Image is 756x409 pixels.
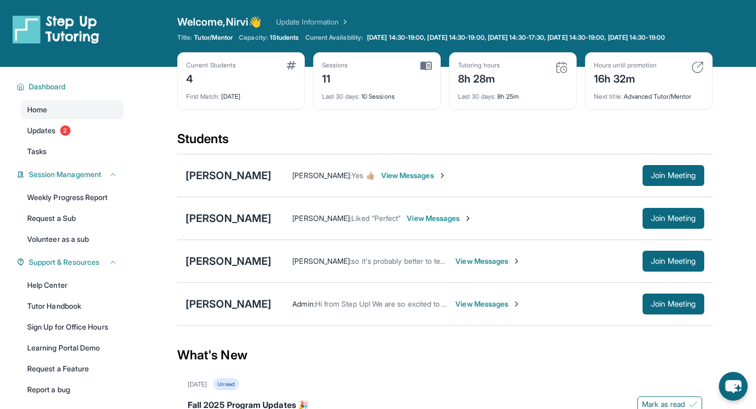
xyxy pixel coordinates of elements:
a: Learning Portal Demo [21,338,123,357]
img: Chevron Right [339,17,349,27]
div: [DATE] [186,86,296,101]
a: Update Information [276,17,349,27]
span: View Messages [455,256,521,266]
button: Join Meeting [643,294,704,314]
span: Dashboard [29,81,66,92]
span: Join Meeting [651,215,696,221]
span: Join Meeting [651,258,696,264]
span: Home [27,104,47,115]
button: Dashboard [25,81,117,92]
div: Tutoring hours [458,61,500,69]
img: Mark as read [689,400,697,408]
div: 8h 28m [458,69,500,86]
span: Last 30 days : [458,92,496,100]
span: Admin : [292,299,315,308]
img: card [287,61,296,69]
div: 8h 25m [458,86,568,101]
img: card [555,61,568,74]
span: Join Meeting [651,172,696,179]
div: [PERSON_NAME] [186,168,271,183]
button: Session Management [25,169,117,180]
div: [PERSON_NAME] [186,254,271,268]
div: Hours until promotion [594,61,657,69]
span: [PERSON_NAME] : [292,171,351,180]
span: Support & Resources [29,257,99,267]
div: Unread [213,378,238,390]
a: [DATE] 14:30-19:00, [DATE] 14:30-19:00, [DATE] 14:30-17:30, [DATE] 14:30-19:00, [DATE] 14:30-19:00 [365,33,667,42]
a: Volunteer as a sub [21,230,123,249]
span: [DATE] 14:30-19:00, [DATE] 14:30-19:00, [DATE] 14:30-17:30, [DATE] 14:30-19:00, [DATE] 14:30-19:00 [367,33,665,42]
div: [DATE] [188,380,207,389]
a: Tutor Handbook [21,297,123,315]
span: Title: [177,33,192,42]
div: Current Students [186,61,236,69]
a: Home [21,100,123,119]
span: 1 Students [270,33,299,42]
a: Request a Sub [21,209,123,228]
button: Join Meeting [643,165,704,186]
a: Help Center [21,276,123,295]
div: Advanced Tutor/Mentor [594,86,704,101]
img: Chevron-Right [512,300,521,308]
span: Join Meeting [651,301,696,307]
button: chat-button [719,372,748,401]
span: Updates [27,125,56,136]
img: Chevron-Right [438,171,446,180]
span: First Match : [186,92,220,100]
a: Report a bug [21,380,123,399]
span: Yes 👍🏼 [351,171,374,180]
a: Weekly Progress Report [21,188,123,207]
button: Support & Resources [25,257,117,267]
span: Last 30 days : [322,92,360,100]
a: Request a Feature [21,359,123,378]
span: Liked “Perfect” [351,214,400,223]
span: Tutor/Mentor [194,33,233,42]
div: 4 [186,69,236,86]
a: Sign Up for Office Hours [21,318,123,336]
div: [PERSON_NAME] [186,297,271,311]
span: Session Management [29,169,101,180]
a: Tasks [21,142,123,161]
img: Chevron-Right [512,257,521,265]
span: Capacity: [239,33,268,42]
span: View Messages [455,299,521,309]
button: Join Meeting [643,251,704,272]
span: Current Availability: [305,33,363,42]
button: Join Meeting [643,208,704,229]
img: card [691,61,704,74]
span: View Messages [407,213,472,224]
img: Chevron-Right [464,214,472,223]
span: Tasks [27,146,47,157]
span: View Messages [381,170,446,181]
span: 2 [60,125,71,136]
div: Sessions [322,61,348,69]
a: Updates2 [21,121,123,140]
div: Students [177,131,713,154]
img: card [420,61,432,71]
span: Next title : [594,92,622,100]
div: What's New [177,332,713,378]
div: 11 [322,69,348,86]
span: Welcome, Nirvi 👋 [177,15,261,29]
div: [PERSON_NAME] [186,211,271,226]
span: so it's probably better to teach them separately. Would that be ok? [351,256,569,265]
img: logo [13,15,99,44]
span: [PERSON_NAME] : [292,214,351,223]
div: 16h 32m [594,69,657,86]
span: [PERSON_NAME] : [292,256,351,265]
div: 10 Sessions [322,86,432,101]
